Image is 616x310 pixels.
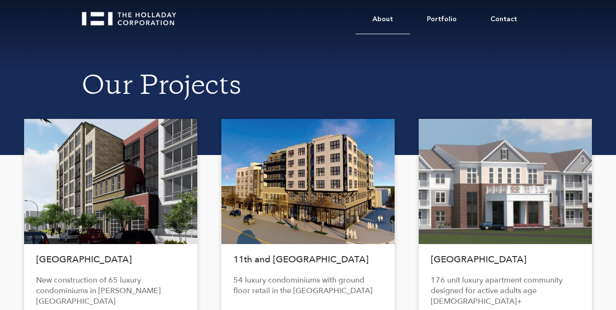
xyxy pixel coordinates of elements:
a: Portfolio [410,5,474,34]
a: home [82,5,185,26]
h1: [GEOGRAPHIC_DATA] [36,249,185,270]
div: New construction of 65 luxury condominiums in [PERSON_NAME][GEOGRAPHIC_DATA] [36,275,185,307]
div: 176 unit luxury apartment community designed for active adults age [DEMOGRAPHIC_DATA]+ [431,275,580,307]
a: Contact [474,5,534,34]
h1: 11th and [GEOGRAPHIC_DATA] [233,249,383,270]
h1: Our Projects [82,72,534,103]
a: About [356,5,410,34]
h1: [GEOGRAPHIC_DATA] [431,249,580,270]
div: 54 luxury condominiums with ground floor retail in the [GEOGRAPHIC_DATA] [233,275,383,296]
